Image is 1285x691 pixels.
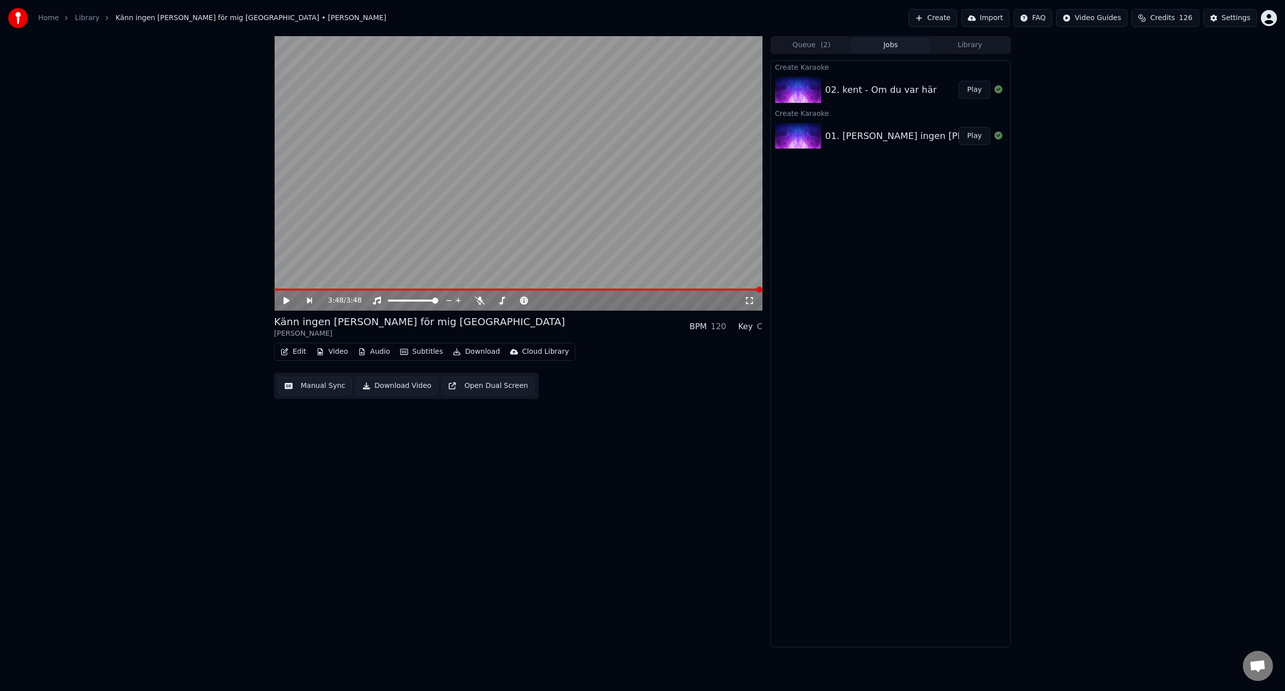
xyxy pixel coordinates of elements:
[961,9,1009,27] button: Import
[522,347,569,357] div: Cloud Library
[328,296,352,306] div: /
[328,296,343,306] span: 3:48
[442,377,535,395] button: Open Dual Screen
[356,377,438,395] button: Download Video
[346,296,361,306] span: 3:48
[1150,13,1175,23] span: Credits
[396,345,447,359] button: Subtitles
[772,38,851,53] button: Queue
[757,321,762,333] div: C
[825,83,937,97] div: 02. kent - Om du var här
[959,127,990,145] button: Play
[851,38,931,53] button: Jobs
[274,329,565,339] div: [PERSON_NAME]
[821,40,831,50] span: ( 2 )
[38,13,387,23] nav: breadcrumb
[274,315,565,329] div: Känn ingen [PERSON_NAME] för mig [GEOGRAPHIC_DATA]
[1203,9,1257,27] button: Settings
[354,345,394,359] button: Audio
[825,129,1156,143] div: 01. [PERSON_NAME] ingen [PERSON_NAME] för mig [GEOGRAPHIC_DATA]
[1013,9,1052,27] button: FAQ
[771,61,1010,73] div: Create Karaoke
[959,81,990,99] button: Play
[1131,9,1199,27] button: Credits126
[711,321,726,333] div: 120
[1056,9,1127,27] button: Video Guides
[909,9,957,27] button: Create
[278,377,352,395] button: Manual Sync
[1222,13,1250,23] div: Settings
[1243,651,1273,681] div: Öppna chatt
[1179,13,1193,23] span: 126
[8,8,28,28] img: youka
[449,345,504,359] button: Download
[690,321,707,333] div: BPM
[930,38,1009,53] button: Library
[75,13,99,23] a: Library
[771,107,1010,119] div: Create Karaoke
[277,345,310,359] button: Edit
[115,13,386,23] span: Känn ingen [PERSON_NAME] för mig [GEOGRAPHIC_DATA] • [PERSON_NAME]
[312,345,352,359] button: Video
[738,321,753,333] div: Key
[38,13,59,23] a: Home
